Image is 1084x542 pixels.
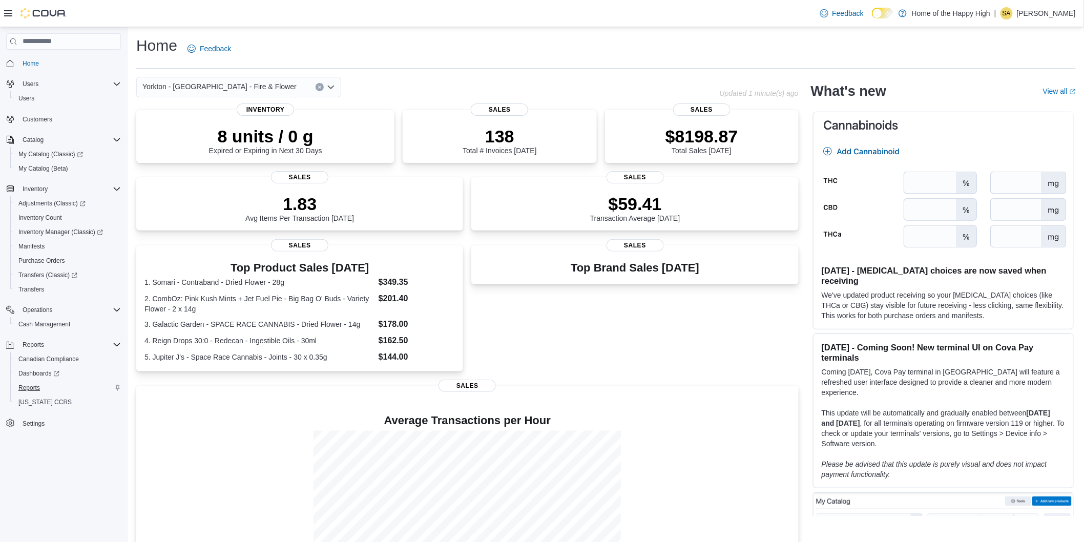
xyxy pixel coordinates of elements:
button: Purchase Orders [10,254,125,268]
a: My Catalog (Classic) [10,147,125,161]
span: Transfers [18,285,44,294]
button: Operations [2,303,125,317]
span: Transfers [14,283,121,296]
span: Reports [23,341,44,349]
div: Shawn Alexander [1000,7,1013,19]
span: Sales [673,103,731,116]
span: Purchase Orders [14,255,121,267]
span: Dashboards [18,369,59,378]
button: Customers [2,112,125,127]
a: Dashboards [10,366,125,381]
p: This update will be automatically and gradually enabled between , for all terminals operating on ... [822,408,1065,449]
span: Yorkton - [GEOGRAPHIC_DATA] - Fire & Flower [142,80,297,93]
span: Settings [18,416,121,429]
h3: Top Product Sales [DATE] [144,262,455,274]
span: Sales [439,380,496,392]
span: Feedback [200,44,231,54]
button: Inventory Count [10,211,125,225]
a: Inventory Manager (Classic) [14,226,107,238]
button: Users [2,77,125,91]
button: Cash Management [10,317,125,331]
svg: External link [1070,89,1076,95]
span: Manifests [14,240,121,253]
p: 1.83 [245,194,354,214]
span: Users [18,94,34,102]
dt: 4. Reign Drops 30:0 - Redecan - Ingestible Oils - 30ml [144,336,374,346]
span: Customers [23,115,52,123]
span: Sales [471,103,528,116]
p: $8198.87 [665,126,738,147]
button: Home [2,56,125,71]
a: Inventory Manager (Classic) [10,225,125,239]
a: View allExternal link [1043,87,1076,95]
span: Operations [23,306,53,314]
a: Customers [18,113,56,126]
a: Feedback [183,38,235,59]
span: Sales [607,239,664,252]
span: Cash Management [14,318,121,330]
span: Sales [271,239,328,252]
button: Manifests [10,239,125,254]
a: Canadian Compliance [14,353,83,365]
a: Manifests [14,240,49,253]
a: Reports [14,382,44,394]
div: Avg Items Per Transaction [DATE] [245,194,354,222]
span: Users [23,80,38,88]
button: Open list of options [327,83,335,91]
button: Catalog [2,133,125,147]
button: [US_STATE] CCRS [10,395,125,409]
dd: $201.40 [379,293,455,305]
img: Cova [20,8,67,18]
button: Clear input [316,83,324,91]
span: Feedback [832,8,864,18]
a: Transfers (Classic) [10,268,125,282]
button: Canadian Compliance [10,352,125,366]
span: Transfers (Classic) [14,269,121,281]
button: Inventory [2,182,125,196]
p: [PERSON_NAME] [1017,7,1076,19]
span: Catalog [18,134,121,146]
dd: $162.50 [379,335,455,347]
span: Reports [14,382,121,394]
p: $59.41 [590,194,680,214]
a: Cash Management [14,318,74,330]
span: Inventory Count [14,212,121,224]
p: 138 [463,126,536,147]
a: Settings [18,418,49,430]
p: Home of the Happy High [912,7,990,19]
span: Dark Mode [872,18,872,19]
span: Adjustments (Classic) [14,197,121,210]
a: Transfers [14,283,48,296]
span: Reports [18,384,40,392]
span: Transfers (Classic) [18,271,77,279]
a: My Catalog (Classic) [14,148,87,160]
h2: What's new [811,83,886,99]
h1: Home [136,35,177,56]
dt: 5. Jupiter J's - Space Race Cannabis - Joints - 30 x 0.35g [144,352,374,362]
a: Adjustments (Classic) [10,196,125,211]
span: Home [23,59,39,68]
span: Canadian Compliance [14,353,121,365]
h3: [DATE] - Coming Soon! New terminal UI on Cova Pay terminals [822,342,1065,363]
nav: Complex example [6,52,121,457]
span: Reports [18,339,121,351]
button: Users [10,91,125,106]
span: Purchase Orders [18,257,65,265]
a: Adjustments (Classic) [14,197,90,210]
span: Inventory [23,185,48,193]
p: Updated 1 minute(s) ago [720,89,799,97]
button: Inventory [18,183,52,195]
dd: $349.35 [379,276,455,288]
button: Operations [18,304,57,316]
span: Sales [607,171,664,183]
a: Home [18,57,43,70]
a: [US_STATE] CCRS [14,396,76,408]
span: Inventory Manager (Classic) [18,228,103,236]
div: Total Sales [DATE] [665,126,738,155]
span: Users [14,92,121,105]
h3: Top Brand Sales [DATE] [571,262,699,274]
button: Reports [10,381,125,395]
span: Catalog [23,136,44,144]
span: Washington CCRS [14,396,121,408]
dd: $144.00 [379,351,455,363]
